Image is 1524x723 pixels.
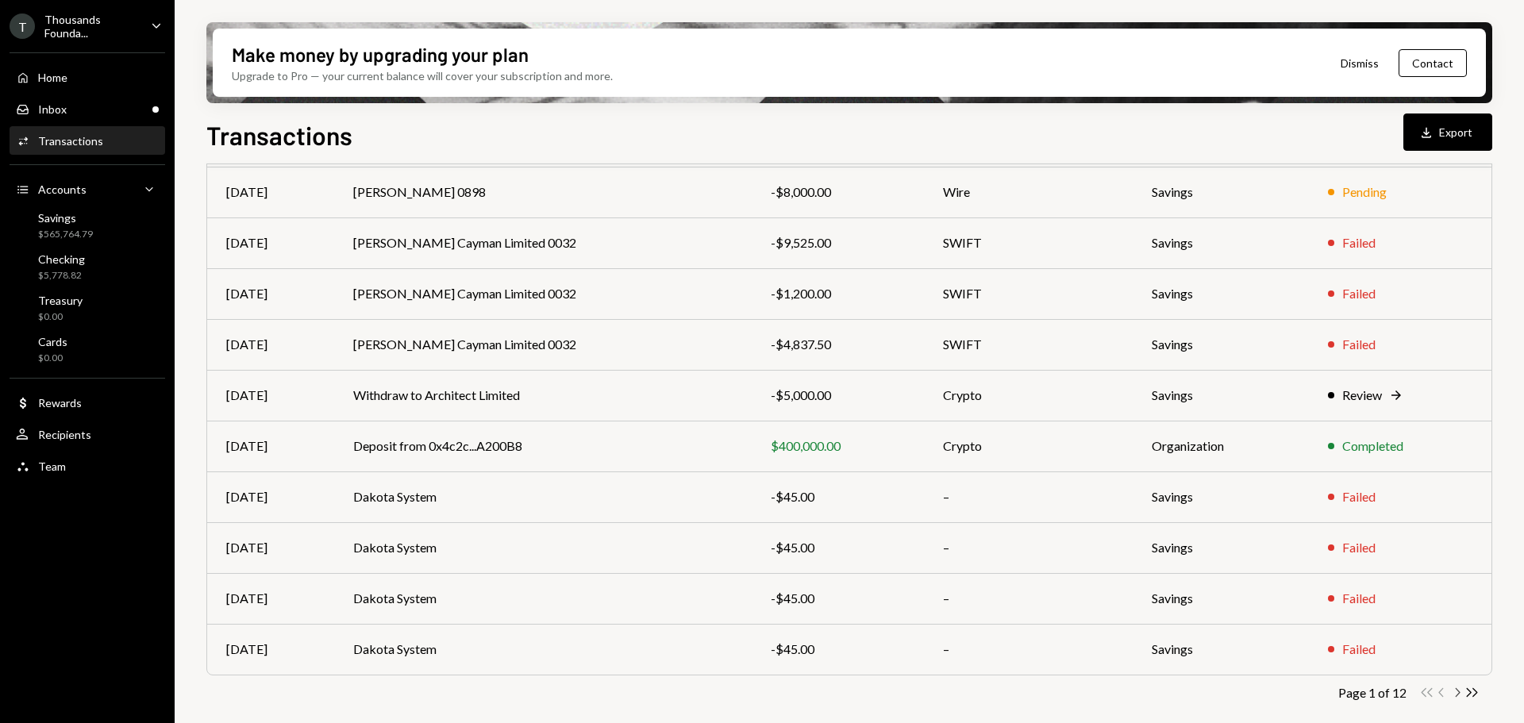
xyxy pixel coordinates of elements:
div: -$45.00 [771,487,905,506]
div: $565,764.79 [38,228,93,241]
div: -$9,525.00 [771,233,905,252]
div: Review [1342,386,1382,405]
div: $5,778.82 [38,269,85,283]
div: Cards [38,335,67,348]
td: – [924,624,1132,675]
td: Dakota System [334,624,752,675]
td: Savings [1133,217,1309,268]
a: Recipients [10,420,165,448]
td: Crypto [924,370,1132,421]
div: [DATE] [226,183,315,202]
td: [PERSON_NAME] Cayman Limited 0032 [334,319,752,370]
td: Savings [1133,268,1309,319]
div: [DATE] [226,640,315,659]
td: SWIFT [924,268,1132,319]
a: Treasury$0.00 [10,289,165,327]
a: Cards$0.00 [10,330,165,368]
div: Failed [1342,233,1376,252]
td: Wire [924,167,1132,217]
td: Savings [1133,624,1309,675]
div: Make money by upgrading your plan [232,41,529,67]
td: – [924,522,1132,573]
td: Savings [1133,167,1309,217]
div: Failed [1342,589,1376,608]
div: Failed [1342,640,1376,659]
a: Checking$5,778.82 [10,248,165,286]
div: -$4,837.50 [771,335,905,354]
div: -$45.00 [771,538,905,557]
div: -$45.00 [771,589,905,608]
td: Savings [1133,573,1309,624]
div: [DATE] [226,335,315,354]
div: Rewards [38,396,82,410]
div: Upgrade to Pro — your current balance will cover your subscription and more. [232,67,613,84]
div: Inbox [38,102,67,116]
td: Savings [1133,319,1309,370]
div: Thousands Founda... [44,13,138,40]
div: $0.00 [38,310,83,324]
div: Completed [1342,436,1403,456]
div: Accounts [38,183,87,196]
td: [PERSON_NAME] Cayman Limited 0032 [334,217,752,268]
td: – [924,573,1132,624]
a: Rewards [10,388,165,417]
a: Team [10,452,165,480]
div: [DATE] [226,538,315,557]
div: Recipients [38,428,91,441]
div: Team [38,460,66,473]
div: -$1,200.00 [771,284,905,303]
td: [PERSON_NAME] Cayman Limited 0032 [334,268,752,319]
div: $400,000.00 [771,436,905,456]
td: Withdraw to Architect Limited [334,370,752,421]
td: Dakota System [334,522,752,573]
div: Treasury [38,294,83,307]
a: Home [10,63,165,91]
div: Checking [38,252,85,266]
div: Pending [1342,183,1387,202]
td: [PERSON_NAME] 0898 [334,167,752,217]
div: [DATE] [226,233,315,252]
a: Accounts [10,175,165,203]
td: Organization [1133,421,1309,471]
td: Savings [1133,471,1309,522]
div: $0.00 [38,352,67,365]
td: SWIFT [924,217,1132,268]
td: Crypto [924,421,1132,471]
td: Savings [1133,370,1309,421]
div: -$45.00 [771,640,905,659]
div: [DATE] [226,284,315,303]
div: [DATE] [226,386,315,405]
div: [DATE] [226,487,315,506]
div: Failed [1342,284,1376,303]
h1: Transactions [206,119,352,151]
div: Failed [1342,487,1376,506]
div: Failed [1342,538,1376,557]
a: Savings$565,764.79 [10,206,165,244]
div: Home [38,71,67,84]
div: Failed [1342,335,1376,354]
div: [DATE] [226,436,315,456]
div: [DATE] [226,589,315,608]
td: Dakota System [334,471,752,522]
button: Export [1403,113,1492,151]
td: Dakota System [334,573,752,624]
td: Deposit from 0x4c2c...A200B8 [334,421,752,471]
div: Savings [38,211,93,225]
a: Transactions [10,126,165,155]
td: Savings [1133,522,1309,573]
div: T [10,13,35,39]
div: Page 1 of 12 [1338,685,1407,700]
a: Inbox [10,94,165,123]
div: -$5,000.00 [771,386,905,405]
div: Transactions [38,134,103,148]
div: -$8,000.00 [771,183,905,202]
button: Contact [1399,49,1467,77]
td: – [924,471,1132,522]
button: Dismiss [1321,44,1399,82]
td: SWIFT [924,319,1132,370]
